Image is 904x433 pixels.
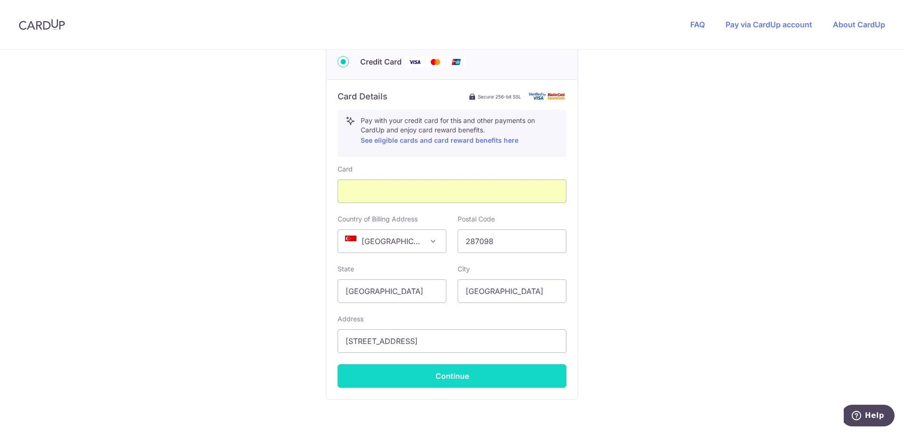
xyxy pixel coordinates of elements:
[844,405,895,428] iframe: Opens a widget where you can find more information
[458,214,495,224] label: Postal Code
[19,19,65,30] img: CardUp
[338,91,387,102] h6: Card Details
[338,314,363,324] label: Address
[447,56,466,68] img: Union Pay
[426,56,445,68] img: Mastercard
[360,56,402,67] span: Credit Card
[338,56,566,68] div: Credit Card Visa Mastercard Union Pay
[361,116,558,146] p: Pay with your credit card for this and other payments on CardUp and enjoy card reward benefits.
[338,214,418,224] label: Country of Billing Address
[458,229,566,253] input: Example 123456
[346,186,558,197] iframe: Secure card payment input frame
[833,20,885,29] a: About CardUp
[338,164,353,174] label: Card
[361,136,518,144] a: See eligible cards and card reward benefits here
[529,92,566,100] img: card secure
[338,229,446,253] span: Singapore
[338,264,354,274] label: State
[338,230,446,253] span: Singapore
[690,20,705,29] a: FAQ
[478,93,521,100] span: Secure 256-bit SSL
[458,264,470,274] label: City
[726,20,812,29] a: Pay via CardUp account
[405,56,424,68] img: Visa
[338,364,566,388] button: Continue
